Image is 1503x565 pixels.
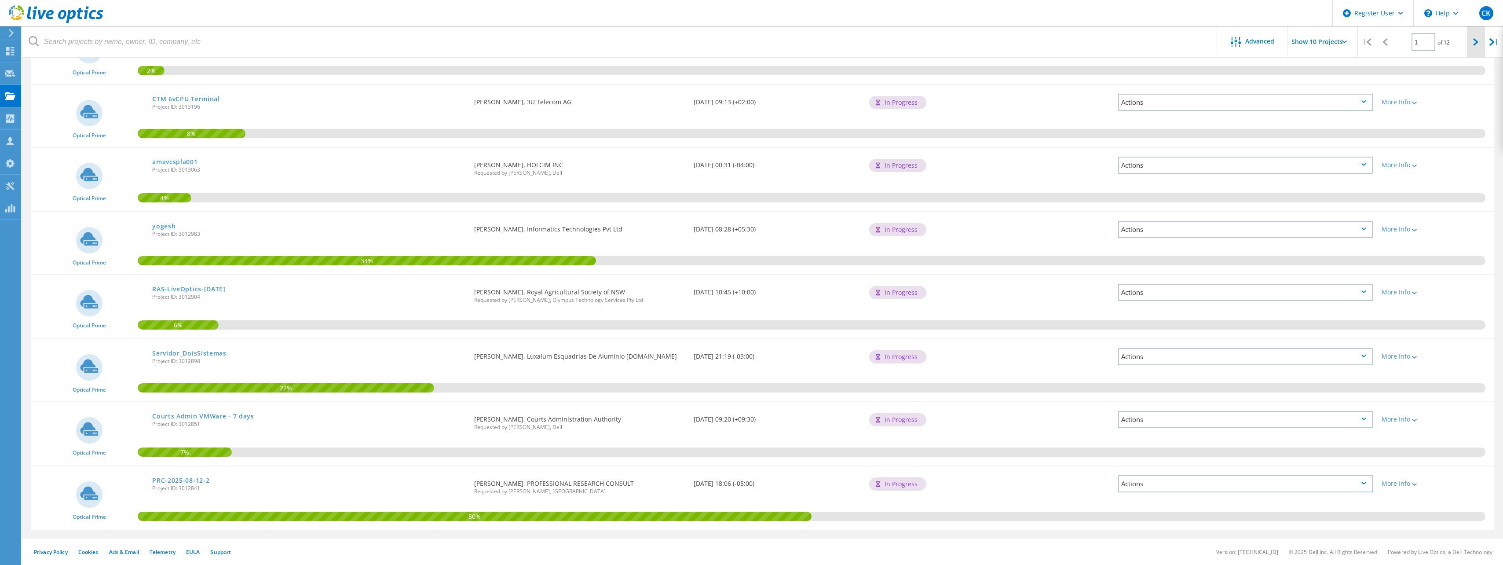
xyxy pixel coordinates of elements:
[1382,226,1490,232] div: More Info
[1382,99,1490,105] div: More Info
[138,512,812,520] span: 50%
[152,477,209,484] a: PRC-2025-08-12-2
[152,422,465,427] span: Project ID: 3012851
[152,413,254,419] a: Courts Admin VMWare - 7 days
[109,548,139,556] a: Ads & Email
[470,148,689,184] div: [PERSON_NAME], HOLCIM INC
[73,196,106,201] span: Optical Prime
[1358,26,1376,58] div: |
[869,286,926,299] div: In Progress
[138,256,596,264] span: 34%
[152,159,197,165] a: amavcspla001
[869,96,926,109] div: In Progress
[470,466,689,503] div: [PERSON_NAME], PROFESSIONAL RESEARCH CONSULT
[1382,353,1490,360] div: More Info
[869,223,926,236] div: In Progress
[78,548,99,556] a: Cookies
[73,387,106,393] span: Optical Prime
[470,85,689,114] div: [PERSON_NAME], 3U Telecom AG
[1118,475,1373,492] div: Actions
[73,323,106,328] span: Optical Prime
[152,104,465,110] span: Project ID: 3013196
[152,294,465,300] span: Project ID: 3012904
[138,66,165,74] span: 2%
[689,85,865,114] div: [DATE] 09:13 (+02:00)
[152,486,465,491] span: Project ID: 3012841
[470,339,689,368] div: [PERSON_NAME], Luxalum Esquadrias De Aluminio [DOMAIN_NAME]
[689,339,865,368] div: [DATE] 21:19 (-03:00)
[474,425,685,430] span: Requested by [PERSON_NAME], Dell
[1382,416,1490,422] div: More Info
[689,148,865,177] div: [DATE] 00:31 (-04:00)
[138,320,219,328] span: 6%
[689,275,865,304] div: [DATE] 10:45 (+10:00)
[1388,548,1492,556] li: Powered by Live Optics, a Dell Technology
[152,96,220,102] a: CTM 6vCPU Terminal
[689,466,865,495] div: [DATE] 18:06 (-05:00)
[474,489,685,494] span: Requested by [PERSON_NAME], [GEOGRAPHIC_DATA]
[73,450,106,455] span: Optical Prime
[150,548,176,556] a: Telemetry
[73,514,106,520] span: Optical Prime
[152,167,465,172] span: Project ID: 3013063
[73,133,106,138] span: Optical Prime
[1118,221,1373,238] div: Actions
[869,350,926,363] div: In Progress
[1424,9,1432,17] svg: \n
[210,548,231,556] a: Support
[869,159,926,172] div: In Progress
[1118,157,1373,174] div: Actions
[152,223,176,229] a: yogesh
[73,260,106,265] span: Optical Prime
[1118,94,1373,111] div: Actions
[1289,548,1377,556] li: © 2025 Dell Inc. All Rights Reserved
[152,286,226,292] a: RAS-LiveOptics-[DATE]
[1485,26,1503,58] div: |
[1382,289,1490,295] div: More Info
[1382,481,1490,487] div: More Info
[869,413,926,426] div: In Progress
[73,70,106,75] span: Optical Prime
[474,297,685,303] span: Requested by [PERSON_NAME], Olympus Technology Services Pty Ltd
[138,193,192,201] span: 4%
[1437,39,1450,46] span: of 12
[1118,284,1373,301] div: Actions
[1118,348,1373,365] div: Actions
[138,448,232,455] span: 7%
[474,170,685,176] span: Requested by [PERSON_NAME], Dell
[1481,10,1490,17] span: CK
[470,402,689,439] div: [PERSON_NAME], Courts Administration Authority
[1216,548,1278,556] li: Version: [TECHNICAL_ID]
[1245,38,1274,44] span: Advanced
[1382,162,1490,168] div: More Info
[9,18,103,25] a: Live Optics Dashboard
[1118,411,1373,428] div: Actions
[138,129,245,137] span: 8%
[152,231,465,237] span: Project ID: 3012983
[152,350,227,356] a: Servidor_DoisSistemas
[22,26,1218,57] input: Search projects by name, owner, ID, company, etc
[470,275,689,312] div: [PERSON_NAME], Royal Agricultural Society of NSW
[34,548,68,556] a: Privacy Policy
[186,548,200,556] a: EULA
[470,212,689,241] div: [PERSON_NAME], Informatics Technologies Pvt Ltd
[152,359,465,364] span: Project ID: 3012898
[689,212,865,241] div: [DATE] 08:28 (+05:30)
[869,477,926,491] div: In Progress
[138,383,434,391] span: 22%
[689,402,865,431] div: [DATE] 09:20 (+09:30)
